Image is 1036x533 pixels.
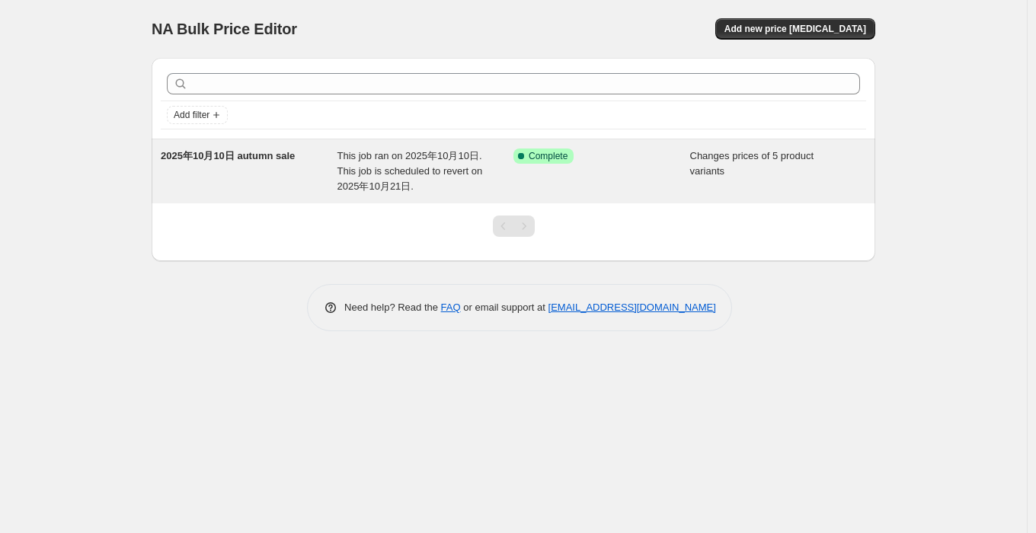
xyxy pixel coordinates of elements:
button: Add filter [167,106,228,124]
span: Add new price [MEDICAL_DATA] [724,23,866,35]
span: NA Bulk Price Editor [152,21,297,37]
span: Changes prices of 5 product variants [690,150,814,177]
a: FAQ [441,302,461,313]
span: Need help? Read the [344,302,441,313]
span: Complete [529,150,568,162]
span: 2025年10月10日 autumn sale [161,150,295,161]
span: or email support at [461,302,548,313]
a: [EMAIL_ADDRESS][DOMAIN_NAME] [548,302,716,313]
nav: Pagination [493,215,535,237]
span: This job ran on 2025年10月10日. This job is scheduled to revert on 2025年10月21日. [337,150,483,192]
button: Add new price [MEDICAL_DATA] [715,18,875,40]
span: Add filter [174,109,209,121]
